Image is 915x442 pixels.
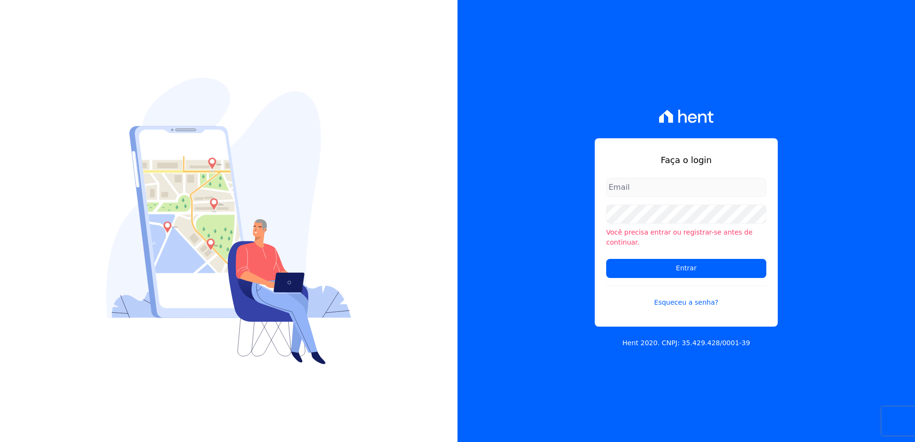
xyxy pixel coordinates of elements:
[606,259,766,278] input: Entrar
[606,154,766,166] h1: Faça o login
[606,178,766,197] input: Email
[606,227,766,247] li: Você precisa entrar ou registrar-se antes de continuar.
[106,78,351,364] img: Login
[606,286,766,308] a: Esqueceu a senha?
[622,338,750,348] p: Hent 2020. CNPJ: 35.429.428/0001-39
